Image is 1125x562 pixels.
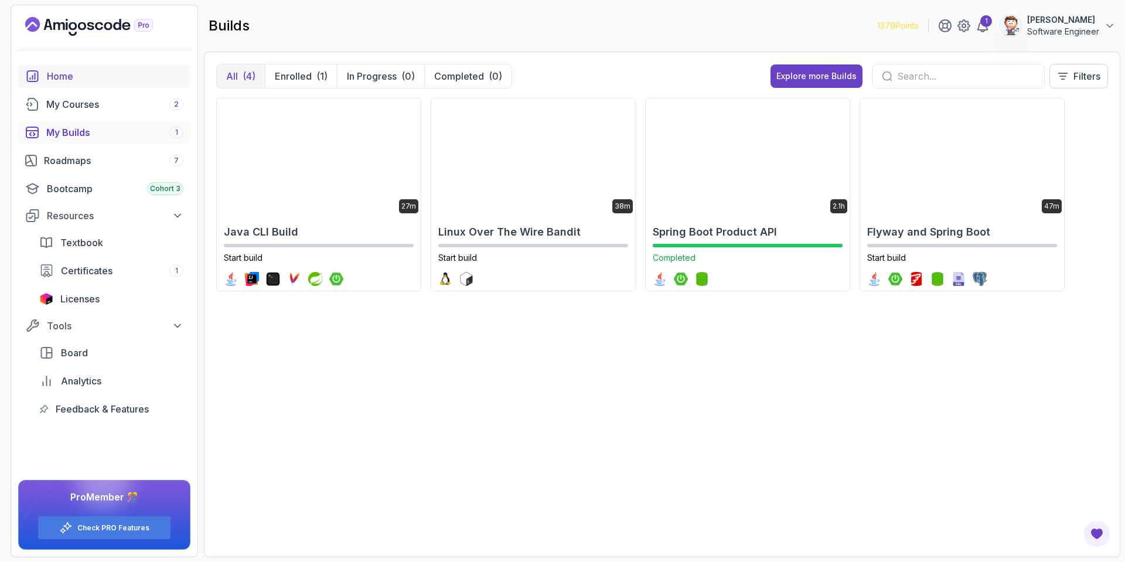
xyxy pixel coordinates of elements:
[46,97,183,111] div: My Courses
[1000,15,1022,37] img: user profile image
[771,64,862,88] button: Explore more Builds
[909,272,923,286] img: flyway logo
[867,224,1057,240] h2: Flyway and Spring Boot
[999,14,1116,38] button: user profile image[PERSON_NAME]Software Engineer
[952,272,966,286] img: sql logo
[209,16,250,35] h2: builds
[245,272,259,286] img: intellij logo
[18,177,190,200] a: bootcamp
[897,69,1035,83] input: Search...
[47,69,183,83] div: Home
[56,402,149,416] span: Feedback & Features
[1027,26,1099,38] p: Software Engineer
[224,253,262,263] span: Start build
[32,369,190,393] a: analytics
[32,341,190,365] a: board
[226,69,238,83] p: All
[645,98,850,291] a: Spring Boot Product API card2.1hSpring Boot Product APICompletedjava logospring-boot logospring-d...
[37,516,171,540] button: Check PRO Features
[32,259,190,282] a: certificates
[32,397,190,421] a: feedback
[877,20,919,32] p: 1379 Points
[61,346,88,360] span: Board
[217,64,265,88] button: All(4)
[266,272,280,286] img: terminal logo
[431,98,635,216] img: Linux Over The Wire Bandit card
[695,272,709,286] img: spring-data-jpa logo
[337,64,424,88] button: In Progress(0)
[46,125,183,139] div: My Builds
[833,202,845,211] p: 2.1h
[347,69,397,83] p: In Progress
[674,272,688,286] img: spring-boot logo
[1073,69,1100,83] p: Filters
[216,98,421,291] a: Java CLI Build card27mJava CLI BuildStart buildjava logointellij logoterminal logomaven logosprin...
[434,69,484,83] p: Completed
[980,15,992,27] div: 1
[18,149,190,172] a: roadmaps
[47,182,183,196] div: Bootcamp
[60,292,100,306] span: Licenses
[61,374,101,388] span: Analytics
[976,19,990,33] a: 1
[431,98,636,291] a: Linux Over The Wire Bandit card38mLinux Over The Wire BanditStart buildlinux logobash logo
[44,154,183,168] div: Roadmaps
[329,272,343,286] img: spring-boot logo
[150,184,180,193] span: Cohort 3
[867,253,906,263] span: Start build
[32,287,190,311] a: licenses
[973,272,987,286] img: postgres logo
[867,272,881,286] img: java logo
[316,69,328,83] div: (1)
[1083,520,1111,548] button: Open Feedback Button
[860,98,1065,291] a: Flyway and Spring Boot card47mFlyway and Spring BootStart buildjava logospring-boot logoflyway lo...
[424,64,512,88] button: Completed(0)
[888,272,902,286] img: spring-boot logo
[1044,202,1059,211] p: 47m
[1027,14,1099,26] p: [PERSON_NAME]
[224,272,238,286] img: java logo
[459,272,473,286] img: bash logo
[18,315,190,336] button: Tools
[930,272,945,286] img: spring-data-jpa logo
[653,253,696,263] span: Completed
[18,64,190,88] a: home
[217,98,421,216] img: Java CLI Build card
[174,100,179,109] span: 2
[61,264,112,278] span: Certificates
[47,209,183,223] div: Resources
[401,69,415,83] div: (0)
[60,236,103,250] span: Textbook
[776,70,857,82] div: Explore more Builds
[174,156,179,165] span: 7
[39,293,53,305] img: jetbrains icon
[18,93,190,116] a: courses
[438,224,628,240] h2: Linux Over The Wire Bandit
[18,121,190,144] a: builds
[243,69,255,83] div: (4)
[401,202,416,211] p: 27m
[265,64,337,88] button: Enrolled(1)
[18,205,190,226] button: Resources
[224,224,414,240] h2: Java CLI Build
[175,128,178,137] span: 1
[308,272,322,286] img: spring logo
[175,266,178,275] span: 1
[275,69,312,83] p: Enrolled
[287,272,301,286] img: maven logo
[438,272,452,286] img: linux logo
[438,253,477,263] span: Start build
[653,224,843,240] h2: Spring Boot Product API
[25,17,180,36] a: Landing page
[646,98,850,216] img: Spring Boot Product API card
[32,231,190,254] a: textbook
[47,319,183,333] div: Tools
[1049,64,1108,88] button: Filters
[489,69,502,83] div: (0)
[653,272,667,286] img: java logo
[77,523,149,533] a: Check PRO Features
[860,98,1064,216] img: Flyway and Spring Boot card
[615,202,630,211] p: 38m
